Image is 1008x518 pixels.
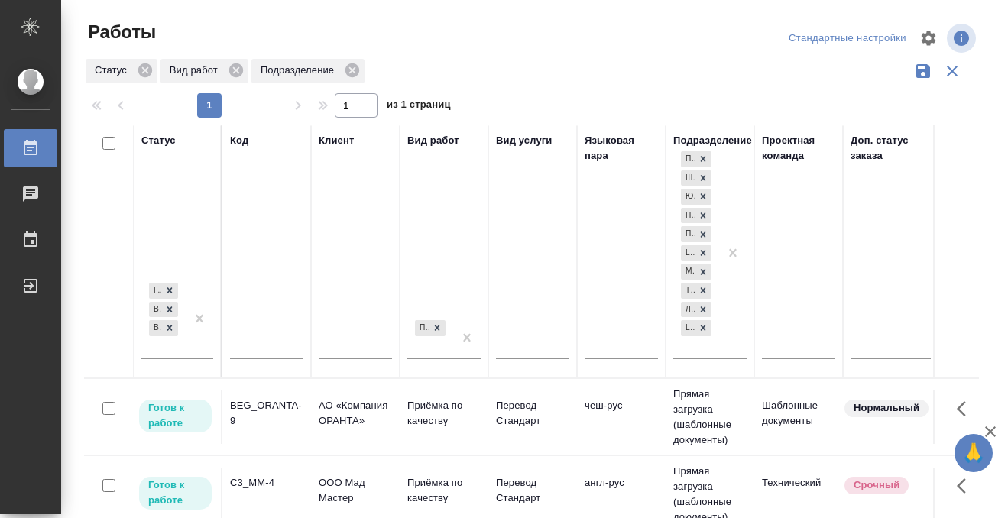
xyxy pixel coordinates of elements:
[681,189,695,205] div: Юридический
[909,57,938,86] button: Сохранить фильтры
[679,150,713,169] div: Прямая загрузка (шаблонные документы), Шаблонные документы, Юридический, Проектный офис, Проектна...
[230,398,303,429] div: BEG_ORANTA-9
[147,281,180,300] div: Готов к работе, В работе, В ожидании
[681,151,695,167] div: Прямая загрузка (шаблонные документы)
[230,475,303,490] div: C3_MM-4
[413,319,447,338] div: Приёмка по качеству
[141,133,176,148] div: Статус
[407,475,481,506] p: Приёмка по качеству
[679,244,713,263] div: Прямая загрузка (шаблонные документы), Шаблонные документы, Юридический, Проектный офис, Проектна...
[149,302,161,318] div: В работе
[961,437,987,469] span: 🙏
[681,245,695,261] div: LegalQA
[679,281,713,300] div: Прямая загрузка (шаблонные документы), Шаблонные документы, Юридический, Проектный офис, Проектна...
[762,133,835,163] div: Проектная команда
[681,283,695,299] div: Технический
[947,24,979,53] span: Посмотреть информацию
[496,133,553,148] div: Вид услуги
[148,478,203,508] p: Готов к работе
[585,133,658,163] div: Языковая пара
[851,133,931,163] div: Доп. статус заказа
[681,264,695,280] div: Медицинский
[785,27,910,50] div: split button
[149,283,161,299] div: Готов к работе
[138,398,213,434] div: Исполнитель может приступить к работе
[681,320,695,336] div: LocQA
[319,398,392,429] p: АО «Компания ОРАНТА»
[854,478,899,493] p: Срочный
[496,398,569,429] p: Перевод Стандарт
[147,319,180,338] div: Готов к работе, В работе, В ожидании
[407,133,459,148] div: Вид работ
[666,379,754,455] td: Прямая загрузка (шаблонные документы)
[679,206,713,225] div: Прямая загрузка (шаблонные документы), Шаблонные документы, Юридический, Проектный офис, Проектна...
[679,300,713,319] div: Прямая загрузка (шаблонные документы), Шаблонные документы, Юридический, Проектный офис, Проектна...
[319,475,392,506] p: ООО Мад Мастер
[407,398,481,429] p: Приёмка по качеству
[496,475,569,506] p: Перевод Стандарт
[679,187,713,206] div: Прямая загрузка (шаблонные документы), Шаблонные документы, Юридический, Проектный офис, Проектна...
[230,133,248,148] div: Код
[319,133,354,148] div: Клиент
[681,208,695,224] div: Проектный офис
[681,302,695,318] div: Локализация
[854,400,919,416] p: Нормальный
[955,434,993,472] button: 🙏
[261,63,339,78] p: Подразделение
[681,170,695,186] div: Шаблонные документы
[938,57,967,86] button: Сбросить фильтры
[147,300,180,319] div: Готов к работе, В работе, В ожидании
[679,169,713,188] div: Прямая загрузка (шаблонные документы), Шаблонные документы, Юридический, Проектный офис, Проектна...
[148,400,203,431] p: Готов к работе
[681,226,695,242] div: Проектная группа
[910,20,947,57] span: Настроить таблицу
[95,63,132,78] p: Статус
[415,320,429,336] div: Приёмка по качеству
[948,468,984,504] button: Здесь прячутся важные кнопки
[577,390,666,444] td: чеш-рус
[679,225,713,244] div: Прямая загрузка (шаблонные документы), Шаблонные документы, Юридический, Проектный офис, Проектна...
[948,390,984,427] button: Здесь прячутся важные кнопки
[86,59,157,83] div: Статус
[679,262,713,281] div: Прямая загрузка (шаблонные документы), Шаблонные документы, Юридический, Проектный офис, Проектна...
[149,320,161,336] div: В ожидании
[160,59,248,83] div: Вид работ
[754,390,843,444] td: Шаблонные документы
[387,96,451,118] span: из 1 страниц
[251,59,365,83] div: Подразделение
[170,63,223,78] p: Вид работ
[84,20,156,44] span: Работы
[673,133,752,148] div: Подразделение
[138,475,213,511] div: Исполнитель может приступить к работе
[679,319,713,338] div: Прямая загрузка (шаблонные документы), Шаблонные документы, Юридический, Проектный офис, Проектна...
